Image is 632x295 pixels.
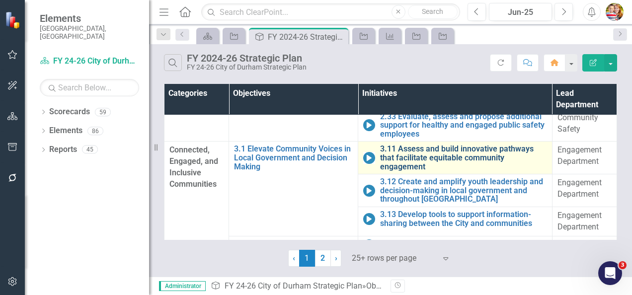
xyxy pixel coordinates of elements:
img: In Progress [363,119,375,131]
div: 45 [82,146,98,154]
span: 1 [299,250,315,267]
td: Double-Click to Edit Right Click for Context Menu [358,174,552,207]
span: Engagement Department [557,145,602,166]
td: Double-Click to Edit Right Click for Context Menu [358,109,552,142]
button: Jun-25 [489,3,552,21]
button: Search [408,5,458,19]
span: Community Safety [557,113,598,134]
a: 3.2 Make Housing more Affordable [234,239,353,257]
td: Double-Click to Edit [552,109,617,142]
div: FY 2024-26 Strategic Plan [268,31,346,43]
div: 86 [87,127,103,135]
a: 3.11 Assess and build innovative pathways that facilitate equitable community engagement [380,145,547,171]
td: Double-Click to Edit Right Click for Context Menu [358,207,552,236]
td: Double-Click to Edit [552,236,617,254]
span: ‹ [293,253,295,263]
td: Double-Click to Edit Right Click for Context Menu [358,142,552,174]
span: Elements [40,12,139,24]
span: Search [422,7,443,15]
td: Double-Click to Edit Right Click for Context Menu [229,236,358,291]
a: FY 24-26 City of Durham Strategic Plan [40,56,139,67]
span: Engagement Department [557,178,602,199]
td: Double-Click to Edit [552,142,617,174]
img: In Progress [363,213,375,225]
a: 3.13 Develop tools to support information-sharing between the City and communities [380,210,547,227]
a: Scorecards [49,106,90,118]
a: Reports [49,144,77,155]
span: 3 [619,261,627,269]
span: Connected, Engaged, and Inclusive Communities [169,145,224,190]
span: Engagement Department [557,211,602,231]
td: Double-Click to Edit [552,207,617,236]
input: Search Below... [40,79,139,96]
input: Search ClearPoint... [201,3,460,21]
a: Objectives [366,281,402,291]
div: Jun-25 [492,6,549,18]
div: 59 [95,108,111,116]
img: In Progress [363,239,375,251]
span: › [335,253,337,263]
a: 3.1 Elevate Community Voices in Local Government and Decision Making [234,145,353,171]
a: 2 [315,250,331,267]
small: [GEOGRAPHIC_DATA], [GEOGRAPHIC_DATA] [40,24,139,41]
img: ClearPoint Strategy [5,11,22,29]
td: Double-Click to Edit Right Click for Context Menu [358,236,552,254]
td: Double-Click to Edit Right Click for Context Menu [229,142,358,236]
div: » » [211,281,383,292]
span: HNS [557,240,573,249]
img: In Progress [363,152,375,164]
img: Shari Metcalfe [606,3,624,21]
a: Elements [49,125,82,137]
div: FY 2024-26 Strategic Plan [187,53,307,64]
a: FY 24-26 City of Durham Strategic Plan [225,281,362,291]
img: In Progress [363,185,375,197]
a: 3.12 Create and amplify youth leadership and decision-making in local government and throughout [... [380,177,547,204]
div: FY 24-26 City of Durham Strategic Plan [187,64,307,71]
span: Administrator [159,281,206,291]
a: 2.33 Evaluate, assess and propose additional support for healthy and engaged public safety employees [380,112,547,139]
iframe: Intercom live chat [598,261,622,285]
td: Double-Click to Edit [552,174,617,207]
